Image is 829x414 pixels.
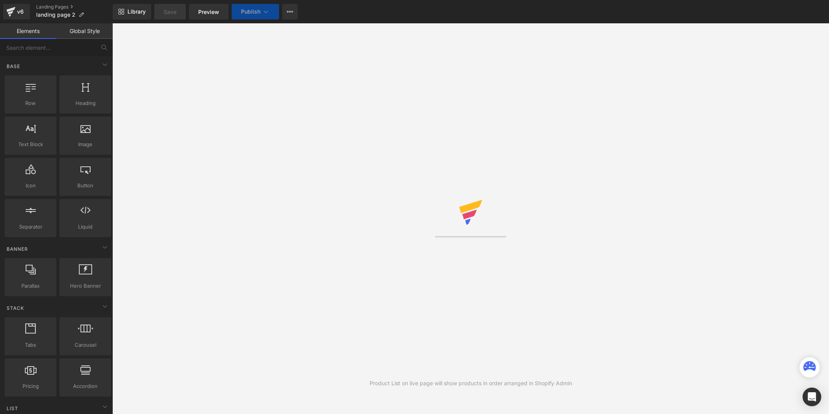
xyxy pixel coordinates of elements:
[7,182,54,190] span: Icon
[62,140,109,148] span: Image
[803,388,821,406] div: Open Intercom Messenger
[62,382,109,390] span: Accordion
[189,4,229,19] a: Preview
[36,4,113,10] a: Landing Pages
[7,140,54,148] span: Text Block
[113,4,151,19] a: New Library
[62,341,109,349] span: Carousel
[7,99,54,107] span: Row
[282,4,298,19] button: More
[241,9,260,15] span: Publish
[62,282,109,290] span: Hero Banner
[3,4,30,19] a: v6
[164,8,176,16] span: Save
[232,4,279,19] button: Publish
[7,223,54,231] span: Separator
[7,382,54,390] span: Pricing
[370,379,572,388] div: Product List on live page will show products in order arranged in Shopify Admin
[62,182,109,190] span: Button
[6,63,21,70] span: Base
[62,223,109,231] span: Liquid
[56,23,113,39] a: Global Style
[36,12,75,18] span: landing page 2
[6,245,29,253] span: Banner
[6,405,19,412] span: List
[6,304,25,312] span: Stack
[198,8,219,16] span: Preview
[7,282,54,290] span: Parallax
[7,341,54,349] span: Tabs
[127,8,146,15] span: Library
[16,7,25,17] div: v6
[62,99,109,107] span: Heading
